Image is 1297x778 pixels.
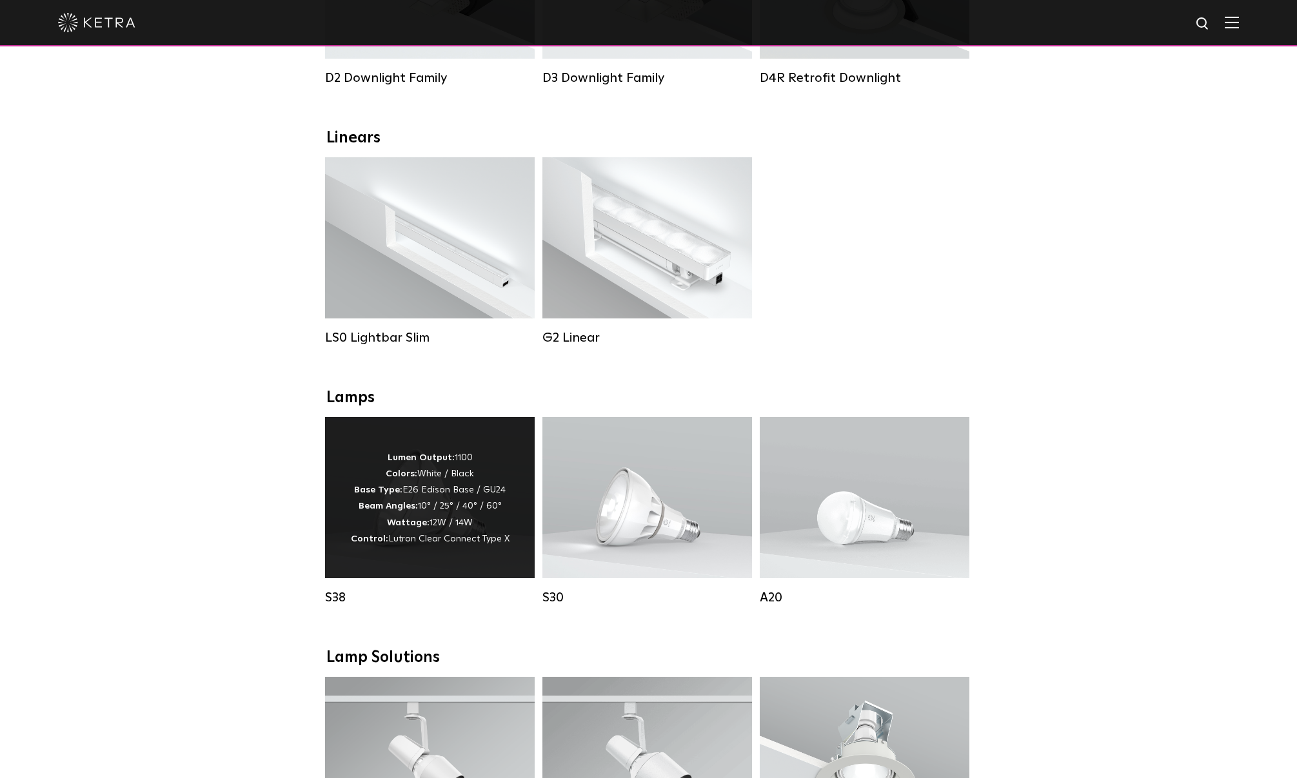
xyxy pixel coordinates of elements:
div: D4R Retrofit Downlight [760,70,969,86]
span: Lutron Clear Connect Type X [388,534,510,543]
div: S38 [325,590,535,605]
div: G2 Linear [542,330,752,345]
img: ketra-logo-2019-white [58,13,135,32]
a: S30 Lumen Output:1100Colors:White / BlackBase Type:E26 Edison Base / GU24Beam Angles:15° / 25° / ... [542,417,752,605]
div: D2 Downlight Family [325,70,535,86]
a: A20 Lumen Output:600 / 800Colors:White / BlackBase Type:E26 Edison Base / GU24Beam Angles:Omni-Di... [760,417,969,605]
div: Linears [326,129,971,148]
strong: Colors: [386,469,417,478]
strong: Lumen Output: [388,453,455,462]
div: D3 Downlight Family [542,70,752,86]
div: S30 [542,590,752,605]
a: S38 Lumen Output:1100Colors:White / BlackBase Type:E26 Edison Base / GU24Beam Angles:10° / 25° / ... [325,417,535,605]
div: A20 [760,590,969,605]
strong: Base Type: [354,485,402,494]
div: Lamps [326,389,971,407]
strong: Control: [351,534,388,543]
img: Hamburger%20Nav.svg [1225,16,1239,28]
div: LS0 Lightbar Slim [325,330,535,345]
img: search icon [1195,16,1211,32]
p: 1100 White / Black E26 Edison Base / GU24 10° / 25° / 40° / 60° 12W / 14W [351,450,510,547]
strong: Wattage: [387,518,430,527]
strong: Beam Angles: [359,501,418,511]
a: LS0 Lightbar Slim Lumen Output:200 / 350Colors:White / BlackControl:X96 Controller [325,157,535,345]
a: G2 Linear Lumen Output:400 / 700 / 1000Colors:WhiteBeam Angles:Flood / [GEOGRAPHIC_DATA] / Narrow... [542,157,752,345]
div: Lamp Solutions [326,648,971,667]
